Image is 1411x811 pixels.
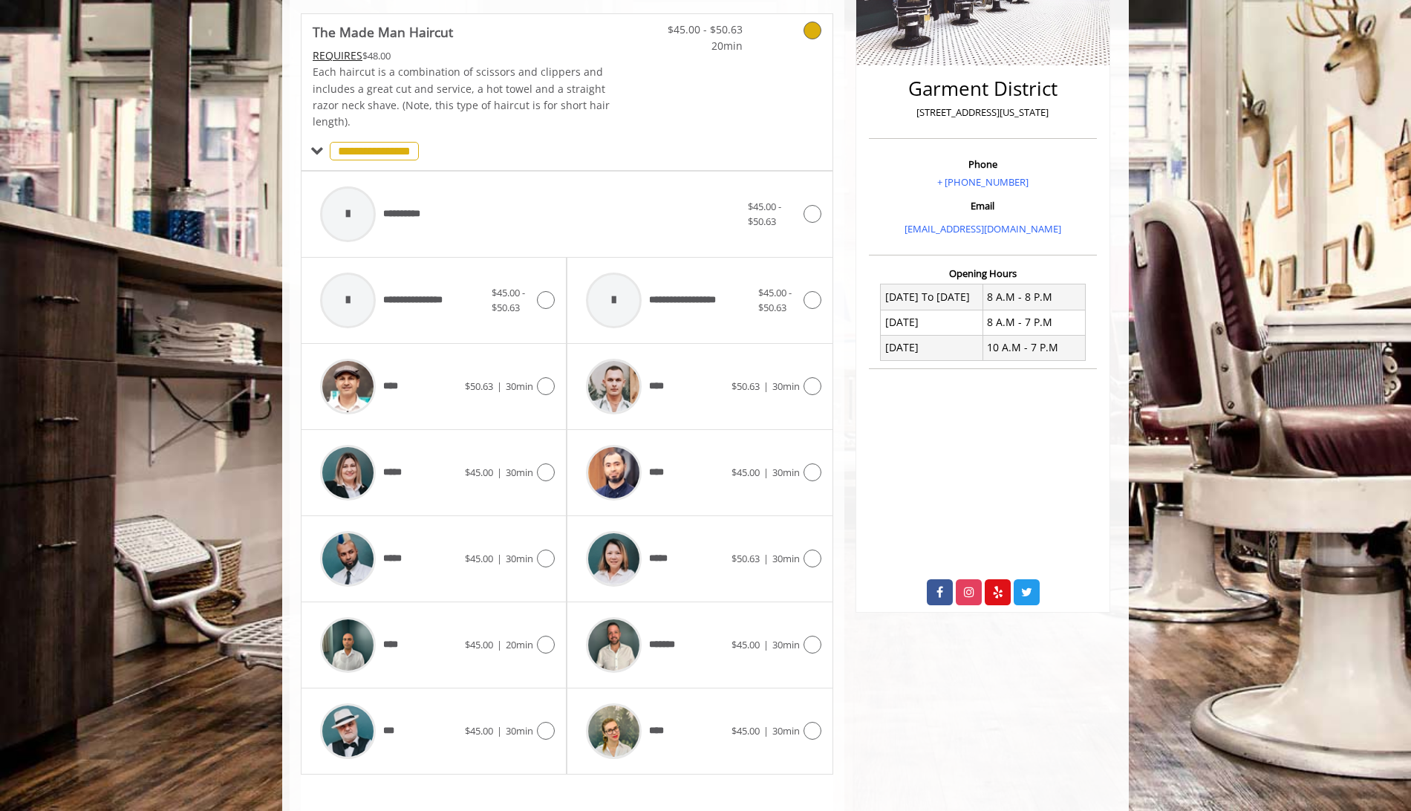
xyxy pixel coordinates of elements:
[731,380,760,393] span: $50.63
[873,105,1093,120] p: [STREET_ADDRESS][US_STATE]
[763,552,769,565] span: |
[905,222,1061,235] a: [EMAIL_ADDRESS][DOMAIN_NAME]
[748,200,781,229] span: $45.00 - $50.63
[983,335,1085,360] td: 10 A.M - 7 P.M
[313,48,611,64] div: $48.00
[772,638,800,651] span: 30min
[772,466,800,479] span: 30min
[655,38,743,54] span: 20min
[758,286,792,315] span: $45.00 - $50.63
[497,552,502,565] span: |
[873,78,1093,100] h2: Garment District
[313,48,362,62] span: This service needs some Advance to be paid before we block your appointment
[763,466,769,479] span: |
[497,724,502,737] span: |
[497,638,502,651] span: |
[506,638,533,651] span: 20min
[506,724,533,737] span: 30min
[937,175,1029,189] a: + [PHONE_NUMBER]
[873,201,1093,211] h3: Email
[772,380,800,393] span: 30min
[506,552,533,565] span: 30min
[492,286,525,315] span: $45.00 - $50.63
[465,724,493,737] span: $45.00
[313,65,610,128] span: Each haircut is a combination of scissors and clippers and includes a great cut and service, a ho...
[497,380,502,393] span: |
[881,310,983,335] td: [DATE]
[763,380,769,393] span: |
[465,466,493,479] span: $45.00
[873,159,1093,169] h3: Phone
[983,284,1085,310] td: 8 A.M - 8 P.M
[772,552,800,565] span: 30min
[465,552,493,565] span: $45.00
[497,466,502,479] span: |
[731,724,760,737] span: $45.00
[506,466,533,479] span: 30min
[983,310,1085,335] td: 8 A.M - 7 P.M
[731,552,760,565] span: $50.63
[731,638,760,651] span: $45.00
[881,284,983,310] td: [DATE] To [DATE]
[506,380,533,393] span: 30min
[465,638,493,651] span: $45.00
[881,335,983,360] td: [DATE]
[772,724,800,737] span: 30min
[763,724,769,737] span: |
[465,380,493,393] span: $50.63
[655,22,743,38] span: $45.00 - $50.63
[731,466,760,479] span: $45.00
[869,268,1097,279] h3: Opening Hours
[763,638,769,651] span: |
[313,22,453,42] b: The Made Man Haircut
